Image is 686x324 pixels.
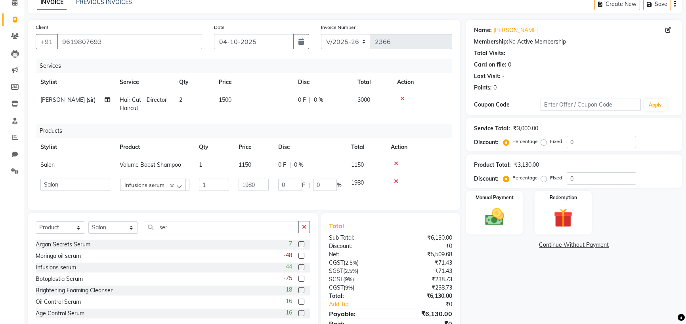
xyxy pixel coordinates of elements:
[550,138,562,145] label: Fixed
[214,24,225,31] label: Date
[144,221,299,233] input: Search or Scan
[179,96,182,103] span: 2
[541,99,641,111] input: Enter Offer / Coupon Code
[286,297,292,305] span: 16
[390,275,458,284] div: ₹238.73
[283,274,292,282] span: -75
[293,73,353,91] th: Disc
[508,61,511,69] div: 0
[474,124,510,133] div: Service Total:
[386,138,452,156] th: Action
[36,138,115,156] th: Stylist
[36,252,81,260] div: Moringa oil serum
[512,174,538,181] label: Percentage
[36,59,458,73] div: Services
[36,240,90,249] div: Argan Secrets Serum
[329,284,344,291] span: CGST
[329,267,343,274] span: SGST
[479,206,510,228] img: _cash.svg
[337,181,342,189] span: %
[289,240,292,248] span: 7
[115,73,174,91] th: Service
[474,101,541,109] div: Coupon Code
[390,250,458,259] div: ₹5,509.68
[345,284,353,291] span: 9%
[36,34,58,49] button: +91
[474,161,511,169] div: Product Total:
[644,99,667,111] button: Apply
[40,161,55,168] span: Salon
[36,275,83,283] div: Botoplastia Serum
[351,179,364,186] span: 1980
[124,181,164,188] span: Infusions serum
[512,138,538,145] label: Percentage
[302,181,305,189] span: F
[474,175,499,183] div: Discount:
[390,259,458,267] div: ₹71.43
[57,34,202,49] input: Search by Name/Mobile/Email/Code
[474,84,492,92] div: Points:
[286,309,292,317] span: 16
[323,250,390,259] div: Net:
[474,38,674,46] div: No Active Membership
[513,124,538,133] div: ₹3,000.00
[323,234,390,242] div: Sub Total:
[36,24,48,31] label: Client
[323,292,390,300] div: Total:
[40,96,96,103] span: [PERSON_NAME] (sir)
[474,138,499,147] div: Discount:
[390,242,458,250] div: ₹0
[390,267,458,275] div: ₹71.43
[323,275,390,284] div: ( )
[514,161,539,169] div: ₹3,130.00
[36,124,458,138] div: Products
[323,300,402,309] a: Add Tip
[283,251,292,259] span: -48
[353,73,392,91] th: Total
[351,161,364,168] span: 1150
[219,96,231,103] span: 1500
[309,96,311,104] span: |
[36,286,113,295] div: Brightening Foaming Cleanser
[294,161,304,169] span: 0 %
[329,276,343,283] span: SGST
[474,49,505,57] div: Total Visits:
[493,84,497,92] div: 0
[323,309,390,318] div: Payable:
[390,234,458,242] div: ₹6,130.00
[329,222,347,230] span: Total
[36,309,84,318] div: Age Control Serum
[234,138,273,156] th: Price
[346,138,386,156] th: Total
[474,72,501,80] div: Last Visit:
[194,138,234,156] th: Qty
[392,73,452,91] th: Action
[278,161,286,169] span: 0 F
[357,96,370,103] span: 3000
[289,161,291,169] span: |
[286,286,292,294] span: 18
[115,138,194,156] th: Product
[120,161,181,168] span: Volume Boost Shampoo
[493,26,538,34] a: [PERSON_NAME]
[239,161,251,168] span: 1150
[214,73,293,91] th: Price
[286,263,292,271] span: 44
[323,242,390,250] div: Discount:
[298,96,306,104] span: 0 F
[174,73,214,91] th: Qty
[402,300,458,309] div: ₹0
[390,309,458,318] div: ₹6,130.00
[474,61,506,69] div: Card on file:
[323,284,390,292] div: ( )
[345,268,357,274] span: 2.5%
[468,241,680,249] a: Continue Without Payment
[502,72,504,80] div: -
[474,38,508,46] div: Membership:
[321,24,355,31] label: Invoice Number
[199,161,202,168] span: 1
[390,284,458,292] div: ₹238.73
[323,259,390,267] div: ( )
[476,194,514,201] label: Manual Payment
[548,206,579,230] img: _gift.svg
